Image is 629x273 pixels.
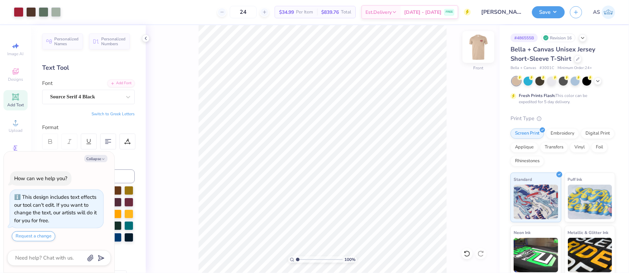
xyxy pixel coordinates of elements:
span: Puff Ink [568,176,582,183]
div: This design includes text effects our tool can't edit. If you want to change the text, our artist... [14,194,97,224]
button: Collapse [84,155,107,162]
span: Personalized Numbers [101,37,126,46]
input: Untitled Design [476,5,527,19]
img: Front [465,33,492,61]
span: Designs [8,77,23,82]
span: $839.76 [321,9,339,16]
img: Puff Ink [568,185,612,219]
button: Request a change [12,231,55,241]
div: Revision 16 [541,33,575,42]
strong: Fresh Prints Flash: [519,93,555,98]
span: AS [593,8,600,16]
div: Add Font [107,79,135,87]
div: Foil [591,142,608,153]
div: Vinyl [570,142,589,153]
span: [DATE] - [DATE] [404,9,441,16]
div: How can we help you? [14,175,67,182]
span: 100 % [344,256,355,263]
span: Personalized Names [54,37,79,46]
div: # 486555B [511,33,538,42]
div: Embroidery [546,128,579,139]
span: FREE [446,10,453,14]
button: Switch to Greek Letters [92,111,135,117]
span: Minimum Order: 24 + [557,65,592,71]
span: # 3001C [540,65,554,71]
button: Save [532,6,565,18]
span: Bella + Canvas Unisex Jersey Short-Sleeve T-Shirt [511,45,595,63]
div: Text Tool [42,63,135,72]
span: Image AI [8,51,24,57]
label: Font [42,79,53,87]
span: Standard [514,176,532,183]
span: Add Text [7,102,24,108]
div: Rhinestones [511,156,544,166]
span: Upload [9,128,22,133]
span: Neon Ink [514,229,531,236]
span: Bella + Canvas [511,65,536,71]
img: Metallic & Glitter Ink [568,238,612,272]
div: Print Type [511,115,615,123]
div: Transfers [540,142,568,153]
div: Digital Print [581,128,614,139]
span: Per Item [296,9,313,16]
div: Screen Print [511,128,544,139]
span: Metallic & Glitter Ink [568,229,609,236]
span: $34.99 [279,9,294,16]
div: This color can be expedited for 5 day delivery. [519,92,604,105]
div: Format [42,124,135,131]
div: Front [474,65,484,71]
a: AS [593,6,615,19]
input: – – [230,6,257,18]
span: Est. Delivery [365,9,392,16]
span: Total [341,9,351,16]
img: Standard [514,185,558,219]
div: Applique [511,142,538,153]
img: Neon Ink [514,238,558,272]
img: Akshay Singh [602,6,615,19]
